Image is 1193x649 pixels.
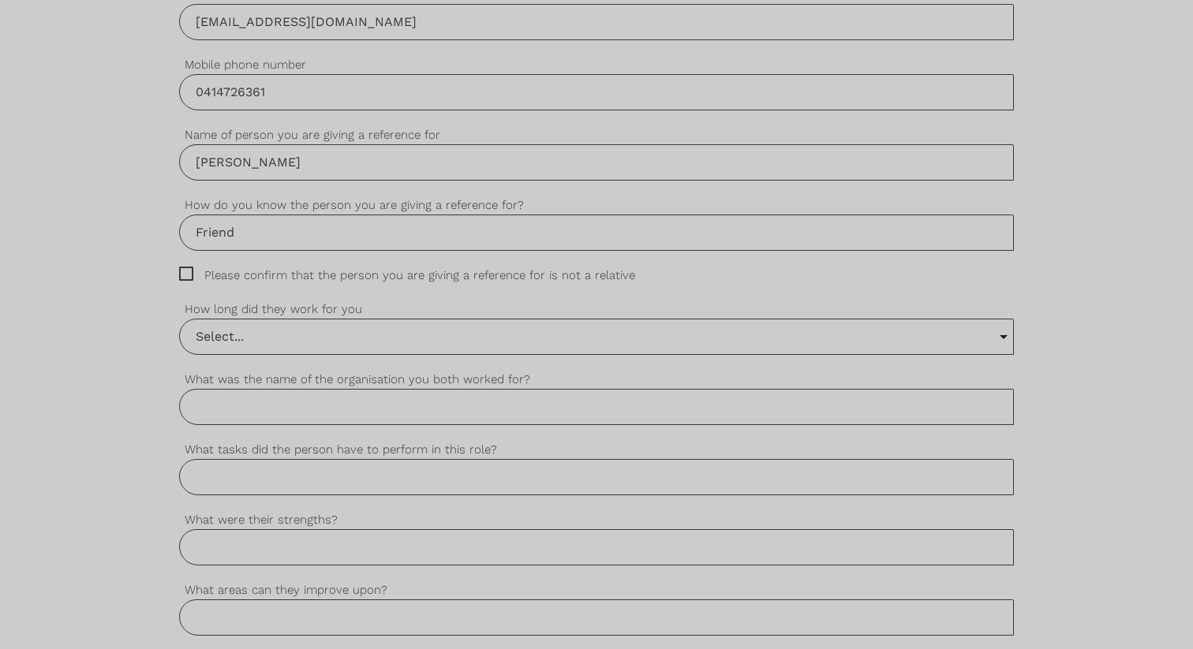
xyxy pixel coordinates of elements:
[179,581,1014,599] label: What areas can they improve upon?
[179,441,1014,459] label: What tasks did the person have to perform in this role?
[179,267,665,285] span: Please confirm that the person you are giving a reference for is not a relative
[179,511,1014,529] label: What were their strengths?
[179,300,1014,319] label: How long did they work for you
[179,126,1014,144] label: Name of person you are giving a reference for
[179,56,1014,74] label: Mobile phone number
[179,371,1014,389] label: What was the name of the organisation you both worked for?
[179,196,1014,214] label: How do you know the person you are giving a reference for?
